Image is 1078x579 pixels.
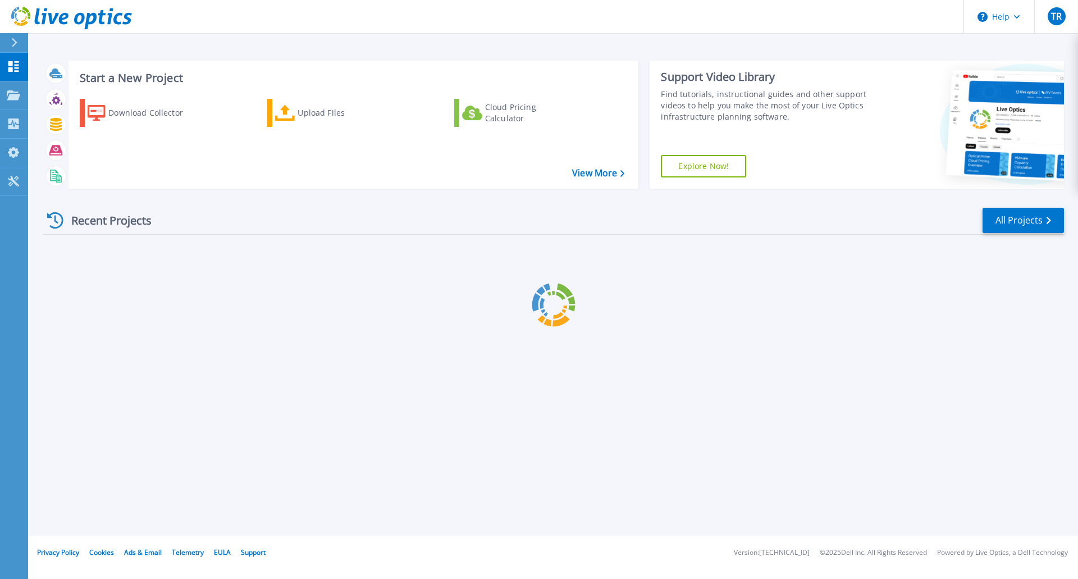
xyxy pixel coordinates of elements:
div: Upload Files [298,102,387,124]
a: Support [241,548,266,557]
div: Cloud Pricing Calculator [485,102,575,124]
div: Download Collector [108,102,198,124]
li: © 2025 Dell Inc. All Rights Reserved [820,549,927,557]
a: Ads & Email [124,548,162,557]
a: Privacy Policy [37,548,79,557]
a: Telemetry [172,548,204,557]
a: Cloud Pricing Calculator [454,99,579,127]
h3: Start a New Project [80,72,624,84]
a: View More [572,168,624,179]
a: Download Collector [80,99,205,127]
li: Version: [TECHNICAL_ID] [734,549,810,557]
a: All Projects [983,208,1064,233]
span: TR [1051,12,1062,21]
a: Cookies [89,548,114,557]
li: Powered by Live Optics, a Dell Technology [937,549,1068,557]
a: EULA [214,548,231,557]
a: Explore Now! [661,155,746,177]
div: Find tutorials, instructional guides and other support videos to help you make the most of your L... [661,89,872,122]
a: Upload Files [267,99,392,127]
div: Support Video Library [661,70,872,84]
div: Recent Projects [43,207,167,234]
